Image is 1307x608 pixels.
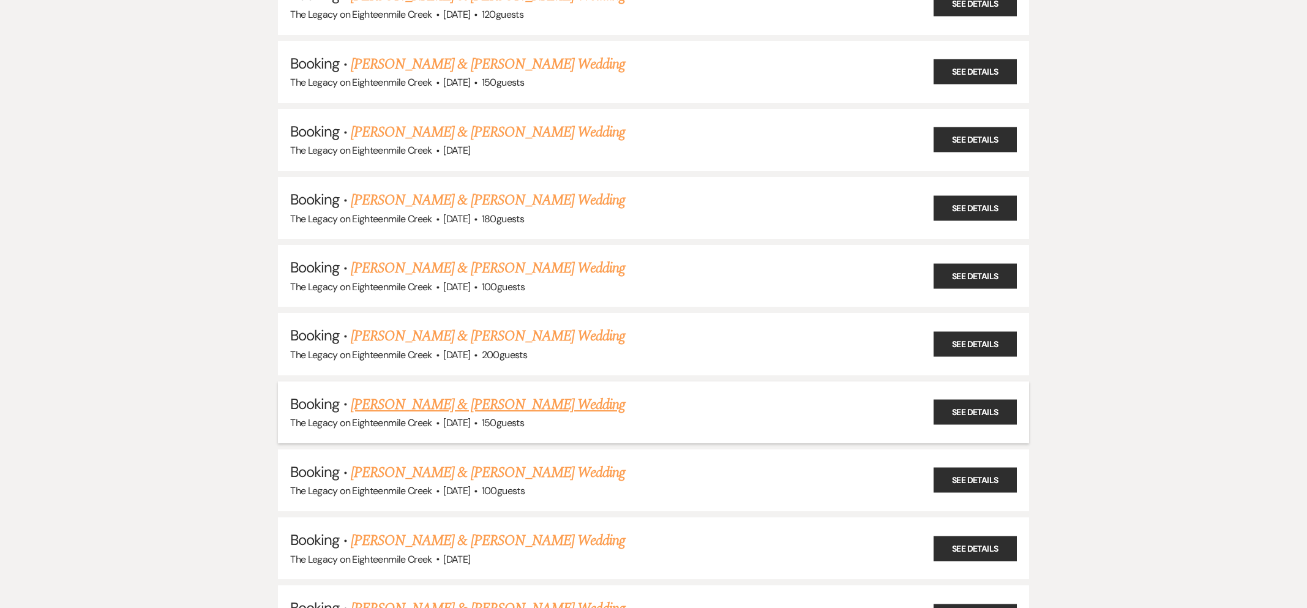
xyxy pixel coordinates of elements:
[443,144,470,157] span: [DATE]
[290,190,339,209] span: Booking
[934,263,1017,288] a: See Details
[934,536,1017,561] a: See Details
[482,8,523,21] span: 120 guests
[351,530,625,552] a: [PERSON_NAME] & [PERSON_NAME] Wedding
[482,76,524,89] span: 150 guests
[482,212,524,225] span: 180 guests
[443,212,470,225] span: [DATE]
[351,325,625,347] a: [PERSON_NAME] & [PERSON_NAME] Wedding
[290,54,339,73] span: Booking
[351,394,625,416] a: [PERSON_NAME] & [PERSON_NAME] Wedding
[351,189,625,211] a: [PERSON_NAME] & [PERSON_NAME] Wedding
[443,553,470,566] span: [DATE]
[443,8,470,21] span: [DATE]
[290,394,339,413] span: Booking
[290,8,432,21] span: The Legacy on Eighteenmile Creek
[290,326,339,345] span: Booking
[934,195,1017,220] a: See Details
[482,348,527,361] span: 200 guests
[934,127,1017,152] a: See Details
[290,484,432,497] span: The Legacy on Eighteenmile Creek
[482,416,524,429] span: 150 guests
[290,144,432,157] span: The Legacy on Eighteenmile Creek
[290,348,432,361] span: The Legacy on Eighteenmile Creek
[482,484,525,497] span: 100 guests
[290,553,432,566] span: The Legacy on Eighteenmile Creek
[290,76,432,89] span: The Legacy on Eighteenmile Creek
[443,280,470,293] span: [DATE]
[443,416,470,429] span: [DATE]
[351,257,625,279] a: [PERSON_NAME] & [PERSON_NAME] Wedding
[290,122,339,141] span: Booking
[351,121,625,143] a: [PERSON_NAME] & [PERSON_NAME] Wedding
[290,530,339,549] span: Booking
[934,59,1017,84] a: See Details
[443,484,470,497] span: [DATE]
[290,212,432,225] span: The Legacy on Eighteenmile Creek
[290,258,339,277] span: Booking
[443,348,470,361] span: [DATE]
[934,400,1017,425] a: See Details
[934,468,1017,493] a: See Details
[290,280,432,293] span: The Legacy on Eighteenmile Creek
[934,331,1017,356] a: See Details
[482,280,525,293] span: 100 guests
[443,76,470,89] span: [DATE]
[351,53,625,75] a: [PERSON_NAME] & [PERSON_NAME] Wedding
[290,416,432,429] span: The Legacy on Eighteenmile Creek
[290,462,339,481] span: Booking
[351,462,625,484] a: [PERSON_NAME] & [PERSON_NAME] Wedding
